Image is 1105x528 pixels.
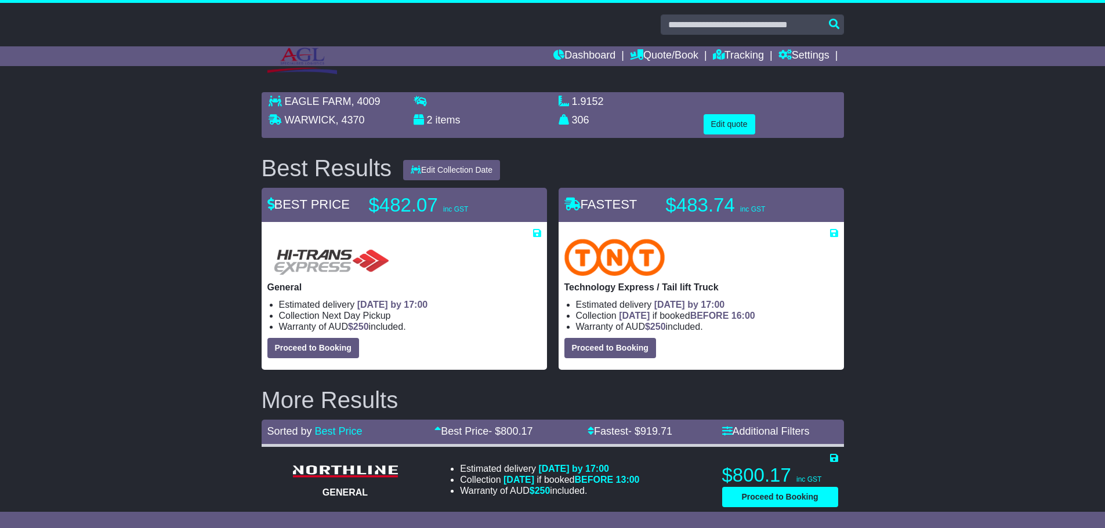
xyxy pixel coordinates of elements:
span: 16:00 [731,311,755,321]
span: - $ [628,425,672,437]
li: Collection [576,310,838,321]
p: General [267,282,541,293]
a: Additional Filters [722,425,810,437]
a: Best Price- $800.17 [434,425,532,437]
span: 250 [535,486,550,496]
span: [DATE] by 17:00 [654,300,725,309]
button: Proceed to Booking [722,487,838,507]
span: , 4370 [336,114,365,126]
p: $482.07 [369,194,514,217]
span: items [436,114,461,126]
a: Settings [778,46,829,66]
span: $ [645,322,666,332]
img: TNT Domestic: Technology Express / Tail lift Truck [564,239,665,276]
span: 1.9152 [572,96,604,107]
span: $ [348,322,369,332]
span: 2 [427,114,433,126]
span: 250 [353,322,369,332]
span: [DATE] [503,475,534,485]
button: Proceed to Booking [267,338,359,358]
p: Technology Express / Tail lift Truck [564,282,838,293]
span: GENERAL [323,487,368,497]
span: [DATE] by 17:00 [538,464,609,474]
span: $ [530,486,550,496]
span: if booked [619,311,755,321]
img: HiTrans (Machship): General [267,239,394,276]
span: Sorted by [267,425,312,437]
a: Fastest- $919.71 [588,425,672,437]
li: Warranty of AUD included. [576,321,838,332]
img: Northline Distribution: GENERAL [287,462,403,481]
span: 919.71 [640,425,672,437]
span: inc GST [740,205,765,213]
li: Estimated delivery [576,299,838,310]
span: EAGLE FARM [285,96,352,107]
span: inc GST [443,205,468,213]
span: Next Day Pickup [322,311,390,321]
li: Collection [460,474,639,485]
span: WARWICK [285,114,336,126]
button: Edit Collection Date [403,160,500,180]
li: Warranty of AUD included. [279,321,541,332]
span: [DATE] by 17:00 [357,300,428,309]
span: - $ [488,425,532,437]
a: Dashboard [553,46,615,66]
a: Quote/Book [630,46,698,66]
span: BEFORE [690,311,729,321]
li: Warranty of AUD included. [460,485,639,496]
li: Estimated delivery [279,299,541,310]
span: FASTEST [564,197,637,212]
p: $800.17 [722,464,838,487]
button: Proceed to Booking [564,338,656,358]
span: , 4009 [352,96,381,107]
li: Estimated delivery [460,463,639,474]
a: Tracking [713,46,764,66]
a: Best Price [315,425,363,437]
span: if booked [503,475,639,485]
button: Edit quote [704,114,755,134]
h2: More Results [262,387,844,413]
div: Best Results [256,155,398,181]
span: BEST PRICE [267,197,350,212]
span: 306 [572,114,589,126]
span: 13:00 [616,475,640,485]
span: inc GST [796,475,821,483]
span: 250 [650,322,666,332]
li: Collection [279,310,541,321]
span: BEFORE [574,475,613,485]
span: 800.17 [501,425,532,437]
span: [DATE] [619,311,650,321]
p: $483.74 [666,194,811,217]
